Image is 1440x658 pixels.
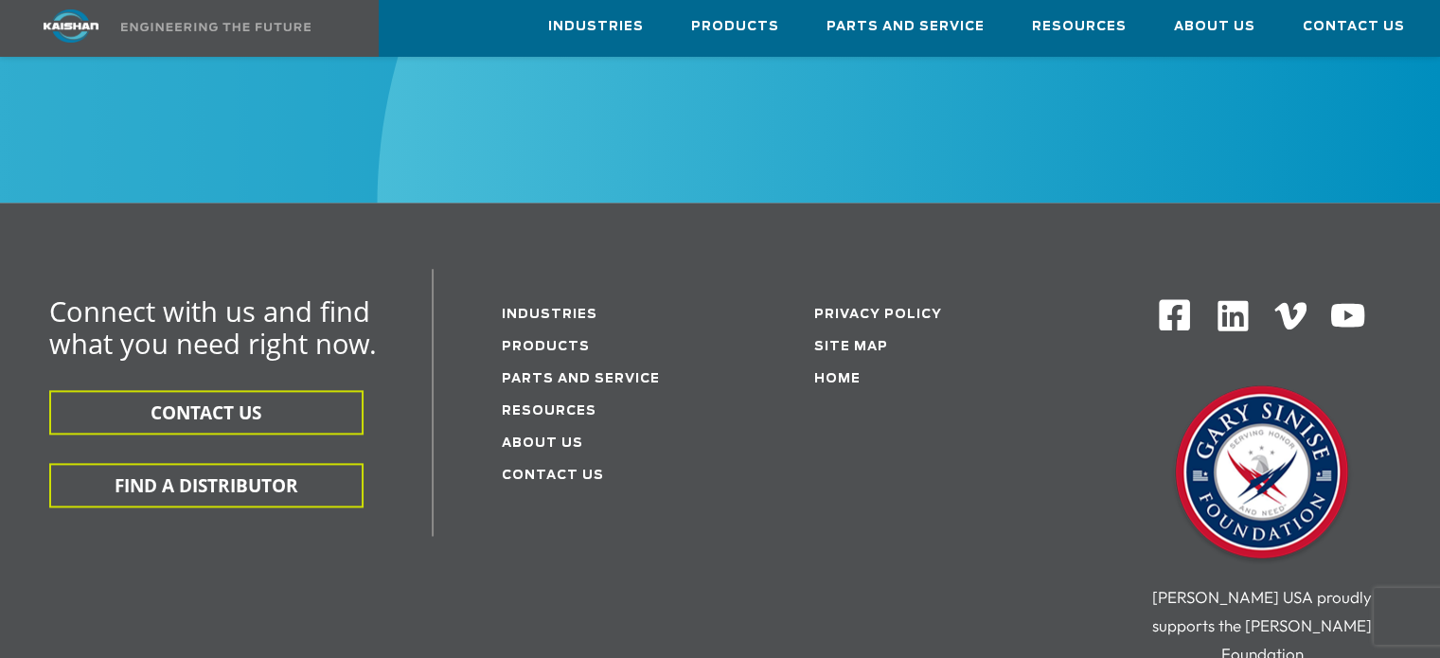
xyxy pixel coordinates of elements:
[49,463,364,507] button: FIND A DISTRIBUTOR
[1215,297,1252,334] img: Linkedin
[1032,16,1127,38] span: Resources
[1274,302,1307,329] img: Vimeo
[502,405,596,418] a: Resources
[1157,297,1192,332] img: Facebook
[827,1,985,52] a: Parts and Service
[827,16,985,38] span: Parts and Service
[814,309,942,321] a: Privacy Policy
[1329,297,1366,334] img: Youtube
[502,373,660,385] a: Parts and service
[49,293,377,362] span: Connect with us and find what you need right now.
[502,470,604,482] a: Contact Us
[49,390,364,435] button: CONTACT US
[1032,1,1127,52] a: Resources
[1303,16,1405,38] span: Contact Us
[502,437,583,450] a: About Us
[1303,1,1405,52] a: Contact Us
[502,341,590,353] a: Products
[548,16,644,38] span: Industries
[1174,1,1255,52] a: About Us
[502,309,597,321] a: Industries
[814,341,888,353] a: Site Map
[1174,16,1255,38] span: About Us
[121,23,311,31] img: Engineering the future
[1167,380,1357,569] img: Gary Sinise Foundation
[691,1,779,52] a: Products
[814,373,861,385] a: Home
[548,1,644,52] a: Industries
[691,16,779,38] span: Products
